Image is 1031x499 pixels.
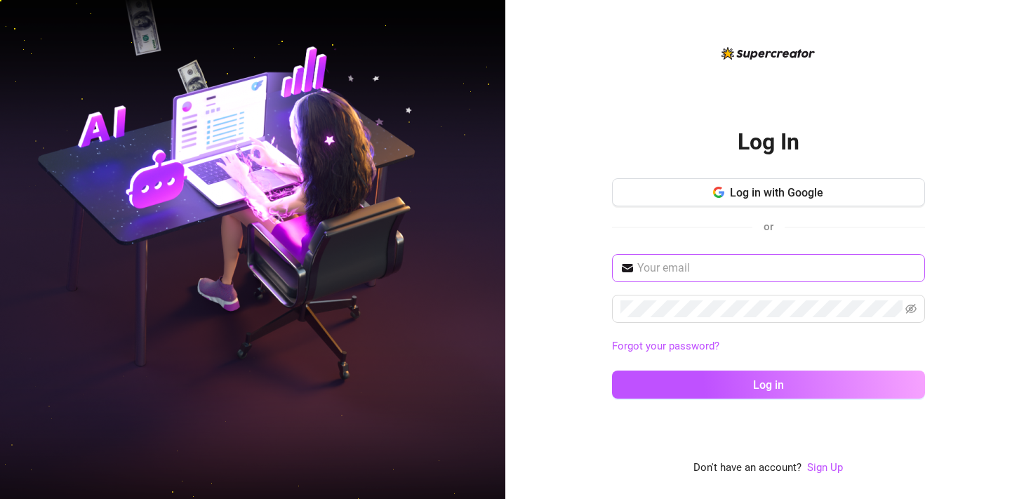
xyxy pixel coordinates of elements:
h2: Log In [738,128,799,157]
span: or [764,220,773,233]
img: logo-BBDzfeDw.svg [721,47,815,60]
button: Log in with Google [612,178,925,206]
input: Your email [637,260,917,277]
a: Sign Up [807,461,843,474]
button: Log in [612,371,925,399]
a: Forgot your password? [612,338,925,355]
a: Sign Up [807,460,843,477]
span: Log in with Google [730,186,823,199]
span: Don't have an account? [693,460,801,477]
span: eye-invisible [905,303,917,314]
a: Forgot your password? [612,340,719,352]
span: Log in [753,378,784,392]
